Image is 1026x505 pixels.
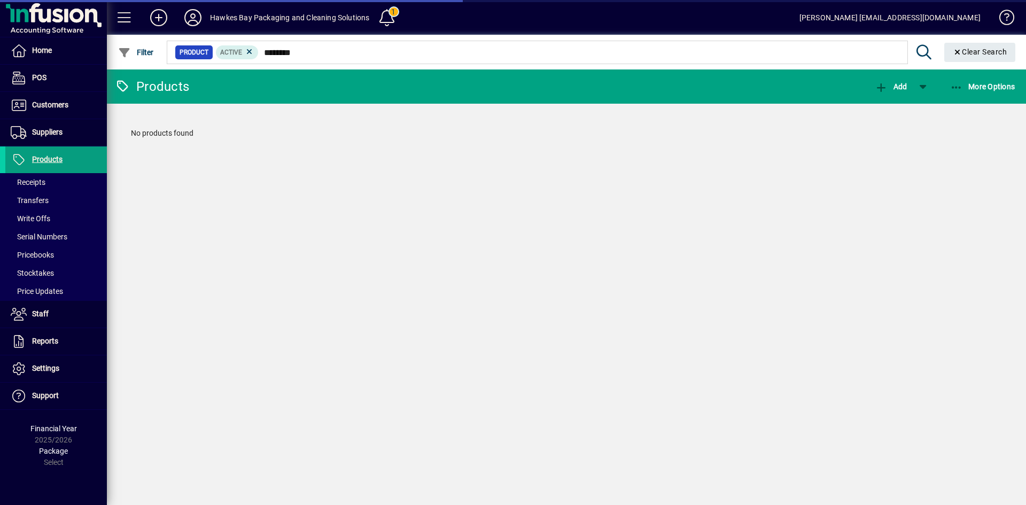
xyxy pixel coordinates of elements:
a: Price Updates [5,282,107,300]
span: Customers [32,100,68,109]
span: Clear Search [953,48,1007,56]
a: Home [5,37,107,64]
span: Price Updates [11,287,63,296]
a: Support [5,383,107,409]
a: Settings [5,355,107,382]
span: Filter [118,48,154,57]
span: Write Offs [11,214,50,223]
div: No products found [120,117,1013,150]
a: Suppliers [5,119,107,146]
span: Package [39,447,68,455]
button: More Options [947,77,1018,96]
span: Transfers [11,196,49,205]
span: Support [32,391,59,400]
button: Filter [115,43,157,62]
span: Staff [32,309,49,318]
span: Reports [32,337,58,345]
a: Pricebooks [5,246,107,264]
span: Suppliers [32,128,63,136]
button: Profile [176,8,210,27]
a: Knowledge Base [991,2,1013,37]
a: Transfers [5,191,107,209]
button: Add [142,8,176,27]
div: Products [115,78,189,95]
span: Product [180,47,208,58]
a: Staff [5,301,107,328]
button: Clear [944,43,1016,62]
mat-chip: Activation Status: Active [216,45,259,59]
span: Add [875,82,907,91]
div: Hawkes Bay Packaging and Cleaning Solutions [210,9,370,26]
span: Receipts [11,178,45,187]
a: Stocktakes [5,264,107,282]
span: Pricebooks [11,251,54,259]
span: Settings [32,364,59,372]
span: POS [32,73,46,82]
a: Receipts [5,173,107,191]
span: Home [32,46,52,55]
span: Serial Numbers [11,232,67,241]
a: POS [5,65,107,91]
span: Active [220,49,242,56]
a: Write Offs [5,209,107,228]
span: More Options [950,82,1015,91]
div: [PERSON_NAME] [EMAIL_ADDRESS][DOMAIN_NAME] [799,9,981,26]
a: Reports [5,328,107,355]
a: Customers [5,92,107,119]
span: Financial Year [30,424,77,433]
button: Add [872,77,910,96]
a: Serial Numbers [5,228,107,246]
span: Stocktakes [11,269,54,277]
span: Products [32,155,63,164]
